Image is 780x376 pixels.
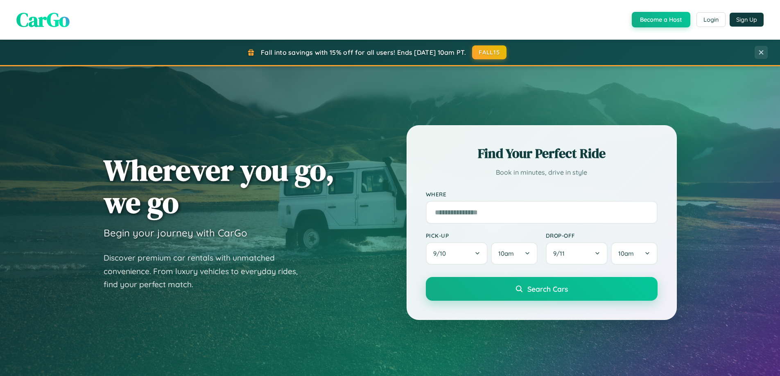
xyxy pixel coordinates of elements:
[104,251,308,291] p: Discover premium car rentals with unmatched convenience. From luxury vehicles to everyday rides, ...
[426,191,658,198] label: Where
[498,250,514,257] span: 10am
[696,12,726,27] button: Login
[433,250,450,257] span: 9 / 10
[611,242,657,265] button: 10am
[730,13,764,27] button: Sign Up
[426,242,488,265] button: 9/10
[618,250,634,257] span: 10am
[16,6,70,33] span: CarGo
[261,48,466,56] span: Fall into savings with 15% off for all users! Ends [DATE] 10am PT.
[546,232,658,239] label: Drop-off
[426,232,538,239] label: Pick-up
[426,277,658,301] button: Search Cars
[104,154,335,218] h1: Wherever you go, we go
[546,242,608,265] button: 9/11
[426,167,658,178] p: Book in minutes, drive in style
[553,250,569,257] span: 9 / 11
[472,45,506,59] button: FALL15
[491,242,537,265] button: 10am
[632,12,690,27] button: Become a Host
[426,144,658,162] h2: Find Your Perfect Ride
[527,284,568,293] span: Search Cars
[104,227,247,239] h3: Begin your journey with CarGo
